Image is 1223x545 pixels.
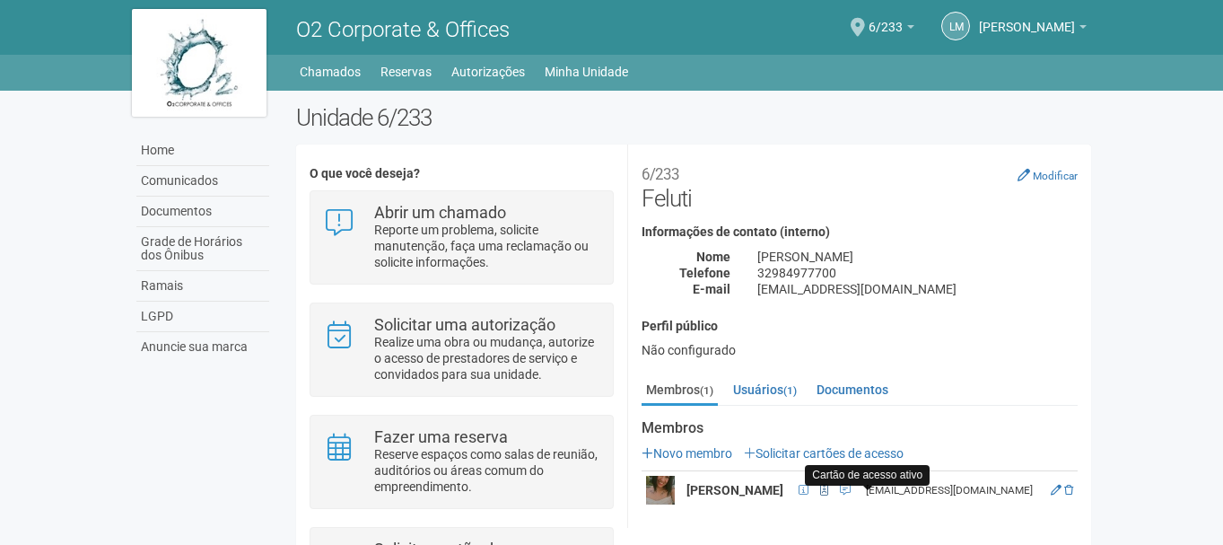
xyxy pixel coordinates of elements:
[696,250,730,264] strong: Nome
[642,320,1078,333] h4: Perfil público
[686,483,783,497] strong: [PERSON_NAME]
[1051,484,1061,497] a: Editar membro
[679,266,730,280] strong: Telefone
[136,197,269,227] a: Documentos
[374,334,599,382] p: Realize uma obra ou mudança, autorize o acesso de prestadores de serviço e convidados para sua un...
[136,227,269,271] a: Grade de Horários dos Ônibus
[1018,168,1078,182] a: Modificar
[744,281,1091,297] div: [EMAIL_ADDRESS][DOMAIN_NAME]
[642,342,1078,358] div: Não configurado
[642,225,1078,239] h4: Informações de contato (interno)
[812,376,893,403] a: Documentos
[941,12,970,40] a: LM
[869,3,903,34] span: 6/233
[374,427,508,446] strong: Fazer uma reserva
[642,446,732,461] a: Novo membro
[380,59,432,84] a: Reservas
[642,420,1078,436] strong: Membros
[979,22,1087,37] a: [PERSON_NAME]
[866,483,1041,498] div: [EMAIL_ADDRESS][DOMAIN_NAME]
[374,222,599,270] p: Reporte um problema, solicite manutenção, faça uma reclamação ou solicite informações.
[744,446,904,461] a: Solicitar cartões de acesso
[979,3,1075,34] span: Luciana Marilis Oliveira
[869,22,914,37] a: 6/233
[693,282,730,296] strong: E-mail
[700,384,713,397] small: (1)
[310,167,614,180] h4: O que você deseja?
[374,315,555,334] strong: Solicitar uma autorização
[646,476,675,505] img: user.png
[296,104,1092,131] h2: Unidade 6/233
[642,158,1078,212] h2: Feluti
[296,17,510,42] span: O2 Corporate & Offices
[324,429,599,495] a: Fazer uma reserva Reserve espaços como salas de reunião, auditórios ou áreas comum do empreendime...
[451,59,525,84] a: Autorizações
[136,302,269,332] a: LGPD
[1064,484,1073,497] a: Excluir membro
[744,265,1091,281] div: 32984977700
[744,249,1091,265] div: [PERSON_NAME]
[324,205,599,270] a: Abrir um chamado Reporte um problema, solicite manutenção, faça uma reclamação ou solicite inform...
[136,166,269,197] a: Comunicados
[805,465,930,486] div: Cartão de acesso ativo
[783,384,797,397] small: (1)
[642,165,679,183] small: 6/233
[136,332,269,362] a: Anuncie sua marca
[136,136,269,166] a: Home
[374,446,599,495] p: Reserve espaços como salas de reunião, auditórios ou áreas comum do empreendimento.
[136,271,269,302] a: Ramais
[545,59,628,84] a: Minha Unidade
[1033,170,1078,182] small: Modificar
[132,9,266,117] img: logo.jpg
[300,59,361,84] a: Chamados
[324,317,599,382] a: Solicitar uma autorização Realize uma obra ou mudança, autorize o acesso de prestadores de serviç...
[374,203,506,222] strong: Abrir um chamado
[729,376,801,403] a: Usuários(1)
[642,376,718,406] a: Membros(1)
